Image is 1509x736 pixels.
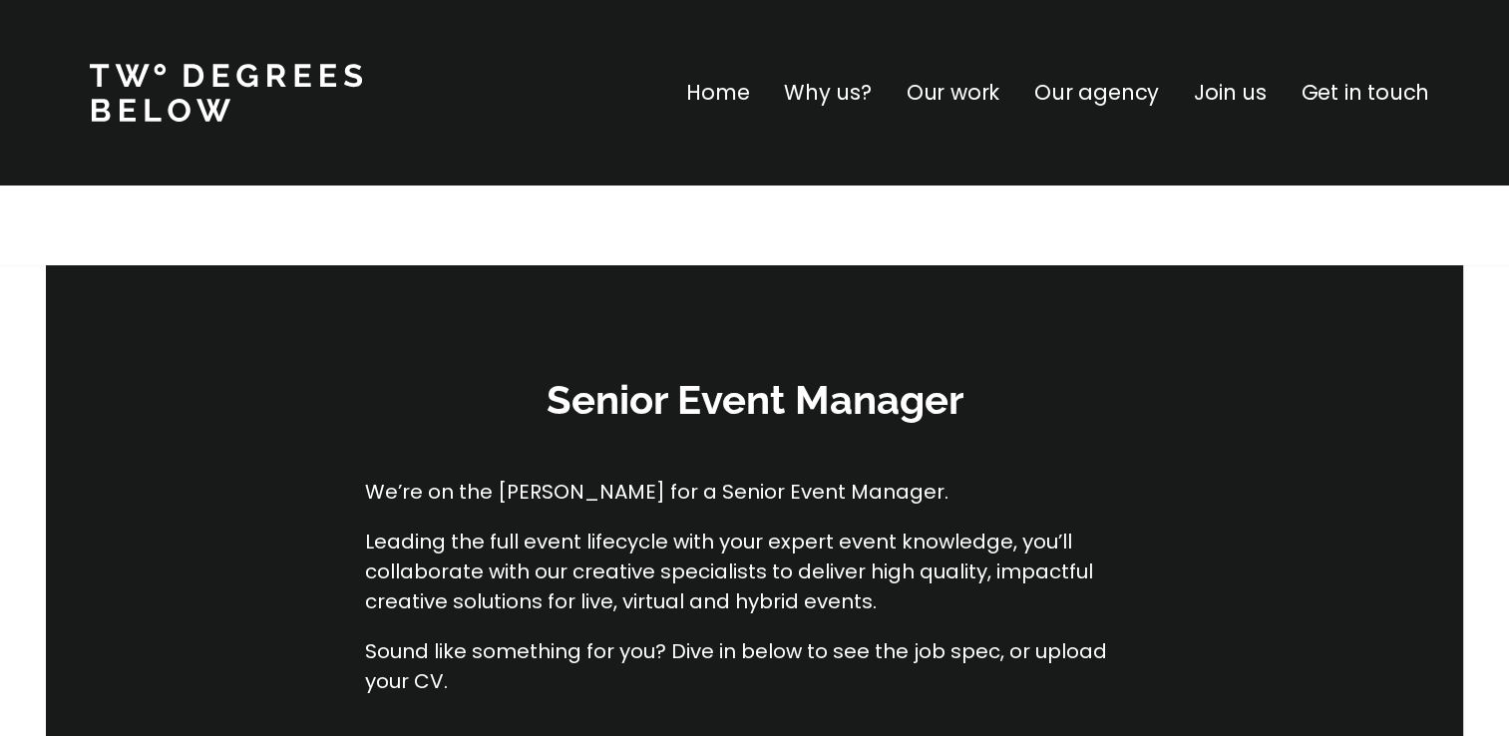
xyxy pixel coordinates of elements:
[1194,77,1267,109] a: Join us
[1034,77,1159,109] a: Our agency
[1302,77,1429,109] a: Get in touch
[365,527,1145,616] p: Leading the full event lifecycle with your expert event knowledge, you’ll collaborate with our cr...
[365,477,1145,507] p: We’re on the [PERSON_NAME] for a Senior Event Manager.
[784,77,872,109] a: Why us?
[456,373,1054,427] h3: Senior Event Manager
[365,636,1145,696] p: Sound like something for you? Dive in below to see the job spec, or upload your CV.
[907,77,999,109] a: Our work
[686,77,749,109] a: Home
